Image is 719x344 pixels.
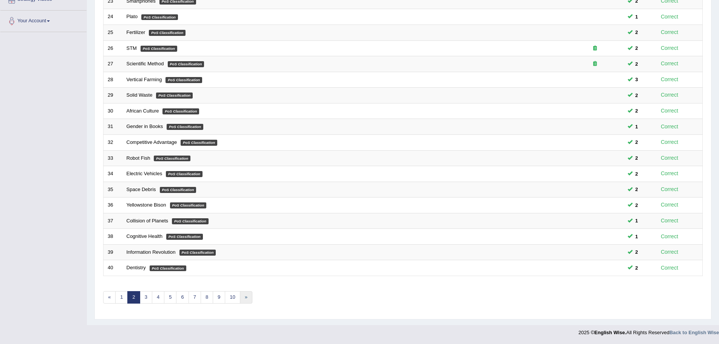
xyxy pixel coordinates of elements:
td: 29 [104,88,122,103]
td: 34 [104,166,122,182]
a: Space Debris [127,187,156,192]
td: 40 [104,260,122,276]
span: You can still take this question [632,138,641,146]
div: Correct [658,91,682,99]
div: Correct [658,106,682,115]
div: Correct [658,12,682,21]
div: Exam occurring question [571,60,619,68]
em: PoS Classification [150,265,186,271]
em: PoS Classification [181,140,217,146]
span: You can still take this question [632,13,641,21]
a: Robot Fish [127,155,150,161]
div: Correct [658,185,682,194]
a: 1 [115,291,128,304]
div: Correct [658,154,682,162]
div: Correct [658,75,682,84]
a: 3 [140,291,152,304]
td: 24 [104,9,122,25]
em: PoS Classification [167,124,203,130]
a: 5 [164,291,176,304]
span: You can still take this question [632,44,641,52]
div: Correct [658,138,682,147]
a: Gender in Books [127,123,163,129]
a: Collision of Planets [127,218,169,224]
td: 25 [104,25,122,41]
span: You can still take this question [632,185,641,193]
em: PoS Classification [166,171,203,177]
a: African Culture [127,108,159,114]
a: Your Account [0,11,87,29]
span: You can still take this question [632,233,641,241]
span: You can still take this question [632,91,641,99]
em: PoS Classification [160,187,196,193]
span: You can still take this question [632,201,641,209]
span: You can still take this question [632,154,641,162]
span: You can still take this question [632,264,641,272]
em: PoS Classification [165,77,202,83]
a: 7 [189,291,201,304]
a: 9 [213,291,225,304]
a: Information Revolution [127,249,176,255]
em: PoS Classification [166,234,203,240]
a: Vertical Farming [127,77,162,82]
div: Correct [658,28,682,37]
td: 33 [104,150,122,166]
td: 36 [104,197,122,213]
td: 31 [104,119,122,135]
a: STM [127,45,137,51]
em: PoS Classification [149,30,186,36]
td: 39 [104,244,122,260]
em: PoS Classification [168,61,204,67]
a: Plato [127,14,138,19]
a: « [103,291,116,304]
div: Correct [658,232,682,241]
td: 26 [104,40,122,56]
a: Back to English Wise [670,330,719,335]
em: PoS Classification [172,218,209,224]
span: You can still take this question [632,217,641,225]
em: PoS Classification [162,108,199,114]
div: 2025 © All Rights Reserved [578,325,719,336]
div: Correct [658,169,682,178]
span: You can still take this question [632,248,641,256]
a: 4 [152,291,164,304]
a: » [240,291,252,304]
a: 8 [201,291,213,304]
em: PoS Classification [141,46,177,52]
a: Solid Waste [127,92,153,98]
td: 35 [104,182,122,197]
a: Dentistry [127,265,146,270]
a: 2 [127,291,140,304]
em: PoS Classification [156,93,193,99]
a: Electric Vehicles [127,171,162,176]
span: You can still take this question [632,28,641,36]
span: You can still take this question [632,60,641,68]
td: 28 [104,72,122,88]
a: Cognitive Health [127,233,162,239]
div: Correct [658,248,682,256]
em: PoS Classification [170,202,207,208]
a: Yellowstone Bison [127,202,166,208]
td: 37 [104,213,122,229]
span: You can still take this question [632,76,641,83]
td: 30 [104,103,122,119]
a: 10 [225,291,240,304]
td: 38 [104,229,122,245]
span: You can still take this question [632,123,641,131]
a: Competitive Advantage [127,139,177,145]
strong: English Wise. [594,330,626,335]
div: Exam occurring question [571,45,619,52]
a: Scientific Method [127,61,164,66]
div: Correct [658,216,682,225]
span: You can still take this question [632,170,641,178]
div: Correct [658,44,682,52]
div: Correct [658,264,682,272]
div: Correct [658,59,682,68]
span: You can still take this question [632,107,641,115]
a: 6 [176,291,189,304]
em: PoS Classification [154,156,190,162]
em: PoS Classification [141,14,178,20]
td: 32 [104,134,122,150]
td: 27 [104,56,122,72]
